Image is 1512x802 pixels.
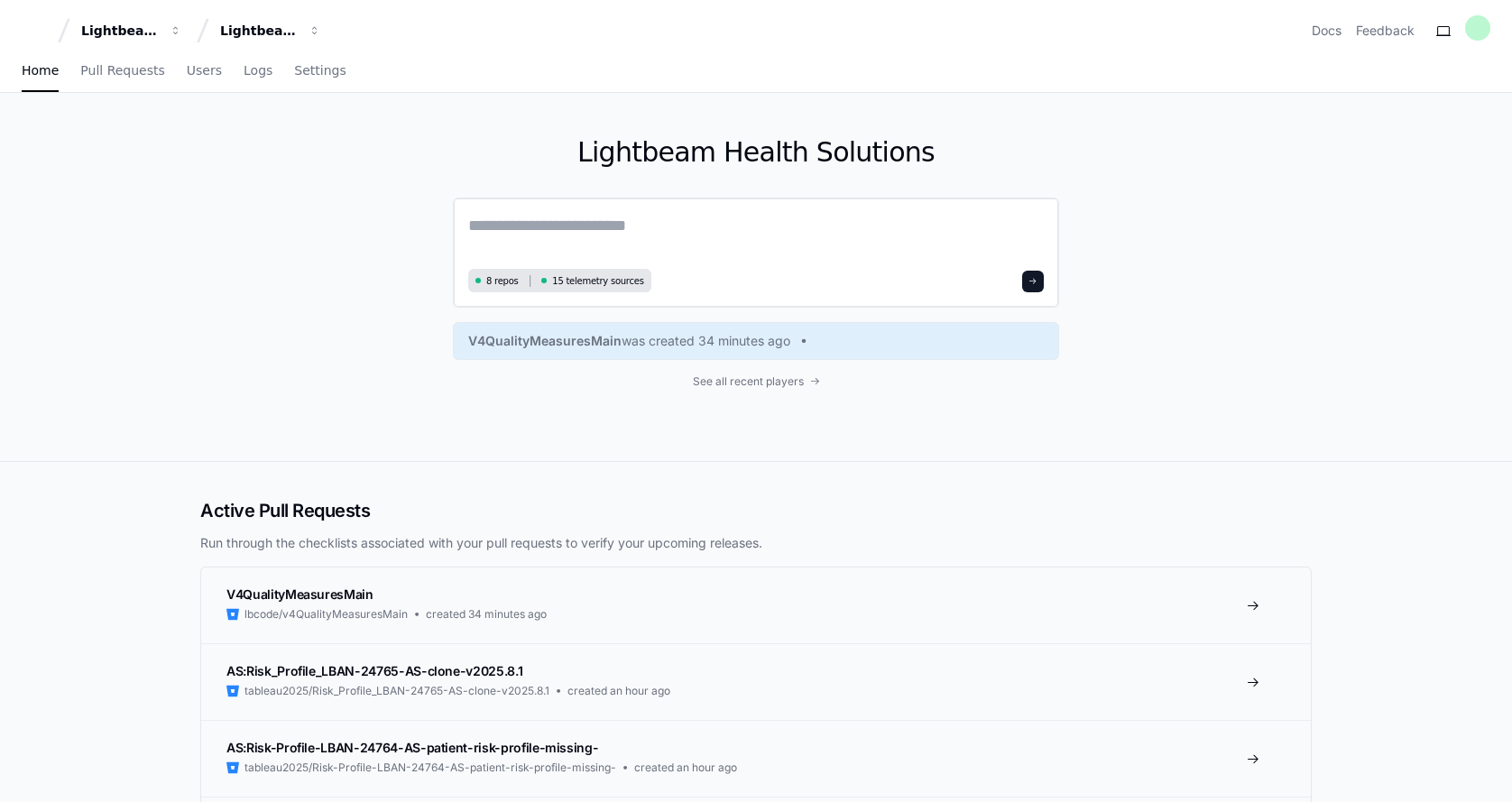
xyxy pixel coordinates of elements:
a: Settings [294,51,346,92]
span: See all recent players [693,374,804,389]
span: Pull Requests [80,65,164,76]
a: Logs [244,51,272,92]
div: Lightbeam Health [81,22,159,40]
span: created an hour ago [634,761,737,775]
a: Home [22,51,59,92]
span: 8 repos [486,274,519,288]
a: AS:Risk-Profile-LBAN-24764-AS-patient-risk-profile-missing-tableau2025/Risk-Profile-LBAN-24764-AS... [201,720,1311,797]
a: See all recent players [453,374,1059,389]
h1: Lightbeam Health Solutions [453,136,1059,169]
span: V4QualityMeasuresMain [468,332,622,350]
span: V4QualityMeasuresMain [226,586,373,602]
span: Home [22,65,59,76]
span: AS:Risk_Profile_LBAN-24765-AS-clone-v2025.8.1 [226,663,522,678]
p: Run through the checklists associated with your pull requests to verify your upcoming releases. [200,534,1312,552]
a: V4QualityMeasuresMainwas created 34 minutes ago [468,332,1044,350]
button: Lightbeam Health Solutions [213,14,328,47]
span: created an hour ago [567,684,670,698]
span: lbcode/v4QualityMeasuresMain [244,607,408,622]
span: AS:Risk-Profile-LBAN-24764-AS-patient-risk-profile-missing- [226,740,598,755]
a: V4QualityMeasuresMainlbcode/v4QualityMeasuresMaincreated 34 minutes ago [201,567,1311,643]
a: Docs [1312,22,1341,40]
span: was created 34 minutes ago [622,332,790,350]
span: Users [187,65,222,76]
span: Settings [294,65,346,76]
span: tableau2025/Risk-Profile-LBAN-24764-AS-patient-risk-profile-missing- [244,761,616,775]
span: tableau2025/Risk_Profile_LBAN-24765-AS-clone-v2025.8.1 [244,684,549,698]
div: Lightbeam Health Solutions [220,22,298,40]
button: Feedback [1356,22,1415,40]
a: Pull Requests [80,51,164,92]
h2: Active Pull Requests [200,498,1312,523]
span: Logs [244,65,272,76]
span: 15 telemetry sources [552,274,643,288]
a: Users [187,51,222,92]
span: created 34 minutes ago [426,607,547,622]
button: Lightbeam Health [74,14,189,47]
a: AS:Risk_Profile_LBAN-24765-AS-clone-v2025.8.1tableau2025/Risk_Profile_LBAN-24765-AS-clone-v2025.8... [201,643,1311,720]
